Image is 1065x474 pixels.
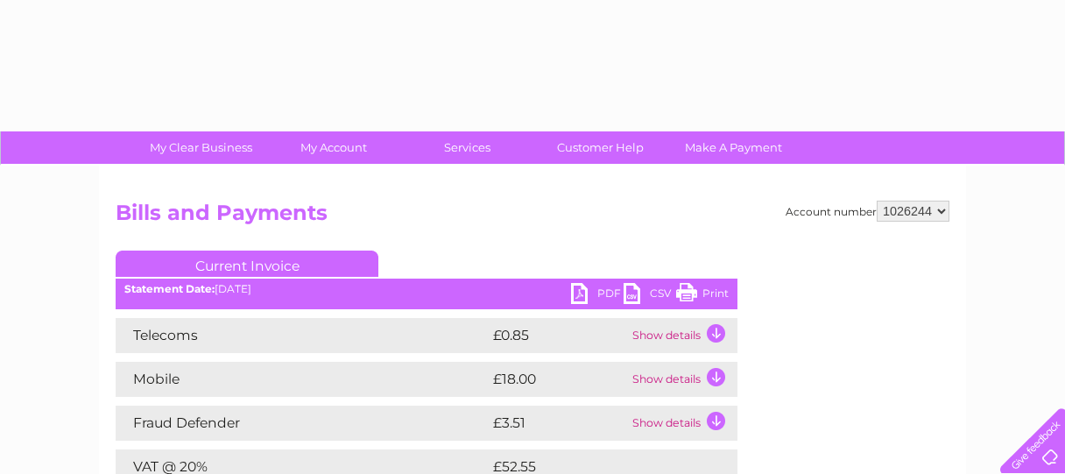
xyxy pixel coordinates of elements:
[571,283,624,308] a: PDF
[116,283,737,295] div: [DATE]
[116,201,949,234] h2: Bills and Payments
[116,318,489,353] td: Telecoms
[489,362,628,397] td: £18.00
[528,131,673,164] a: Customer Help
[489,318,628,353] td: £0.85
[116,251,378,277] a: Current Invoice
[262,131,406,164] a: My Account
[395,131,540,164] a: Services
[124,282,215,295] b: Statement Date:
[628,318,737,353] td: Show details
[116,406,489,441] td: Fraud Defender
[116,362,489,397] td: Mobile
[624,283,676,308] a: CSV
[628,362,737,397] td: Show details
[676,283,729,308] a: Print
[786,201,949,222] div: Account number
[489,406,628,441] td: £3.51
[661,131,806,164] a: Make A Payment
[129,131,273,164] a: My Clear Business
[628,406,737,441] td: Show details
